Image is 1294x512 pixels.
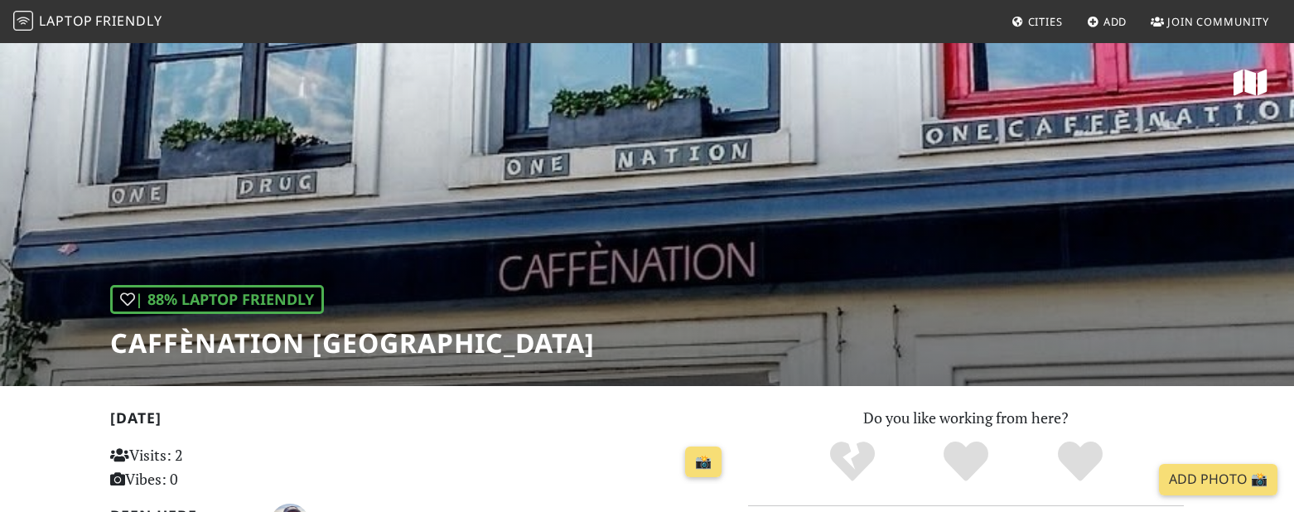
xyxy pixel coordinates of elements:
a: Add [1080,7,1134,36]
p: Do you like working from here? [748,406,1184,430]
div: Yes [909,439,1023,485]
h2: [DATE] [110,409,728,433]
div: No [795,439,910,485]
p: Visits: 2 Vibes: 0 [110,443,303,491]
span: Join Community [1167,14,1269,29]
span: Friendly [95,12,162,30]
a: Join Community [1144,7,1276,36]
div: | 88% Laptop Friendly [110,285,324,314]
div: Definitely! [1023,439,1137,485]
a: 📸 [685,447,722,478]
span: Add [1103,14,1127,29]
a: LaptopFriendly LaptopFriendly [13,7,162,36]
img: LaptopFriendly [13,11,33,31]
h1: Caffènation [GEOGRAPHIC_DATA] [110,327,595,359]
span: Cities [1028,14,1063,29]
span: Laptop [39,12,93,30]
a: Add Photo 📸 [1159,464,1277,495]
a: Cities [1005,7,1069,36]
